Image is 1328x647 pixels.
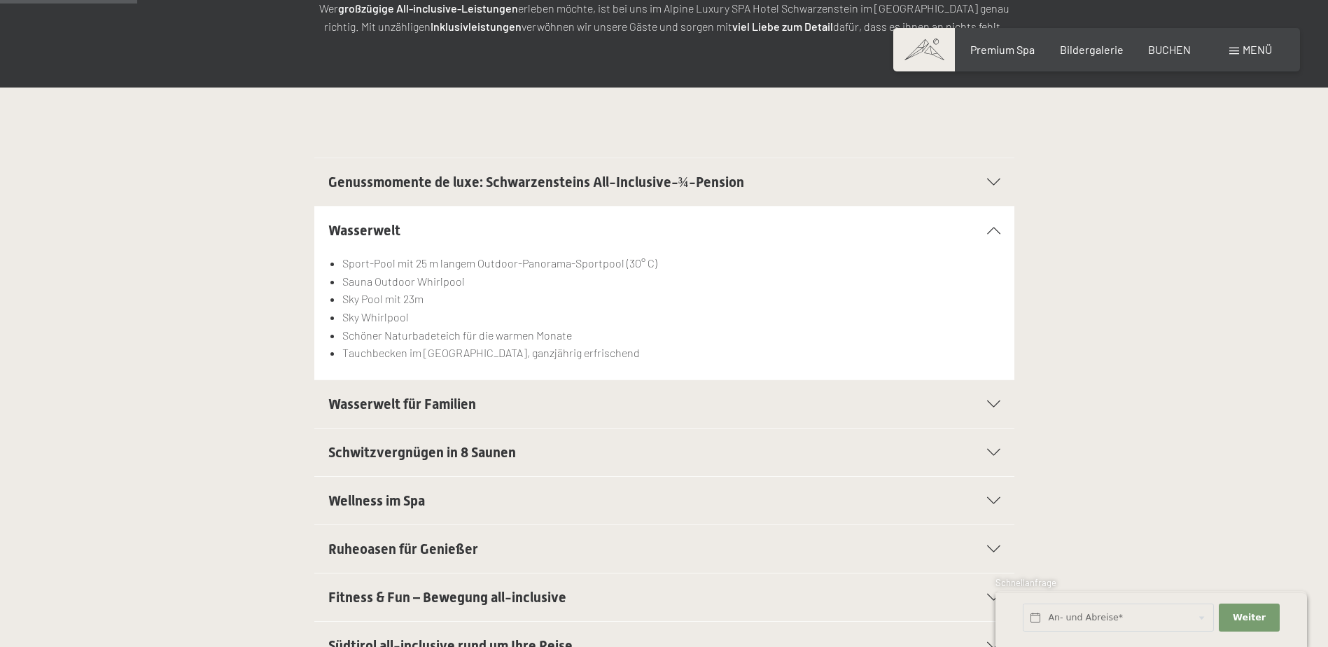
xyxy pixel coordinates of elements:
[1219,604,1279,632] button: Weiter
[328,174,744,190] span: Genussmomente de luxe: Schwarzensteins All-Inclusive-¾-Pension
[328,492,425,509] span: Wellness im Spa
[342,326,1000,345] li: Schöner Naturbadeteich für die warmen Monate
[342,344,1000,362] li: Tauchbecken im [GEOGRAPHIC_DATA], ganzjährig erfrischend
[328,396,476,412] span: Wasserwelt für Familien
[338,1,518,15] strong: großzügige All-inclusive-Leistungen
[328,222,400,239] span: Wasserwelt
[1233,611,1266,624] span: Weiter
[328,541,478,557] span: Ruheoasen für Genießer
[431,20,522,33] strong: Inklusivleistungen
[342,308,1000,326] li: Sky Whirlpool
[1243,43,1272,56] span: Menü
[995,577,1056,588] span: Schnellanfrage
[732,20,833,33] strong: viel Liebe zum Detail
[328,444,516,461] span: Schwitzvergnügen in 8 Saunen
[1060,43,1124,56] a: Bildergalerie
[970,43,1035,56] a: Premium Spa
[342,254,1000,272] li: Sport-Pool mit 25 m langem Outdoor-Panorama-Sportpool (30° C)
[328,589,566,606] span: Fitness & Fun – Bewegung all-inclusive
[1148,43,1191,56] a: BUCHEN
[342,290,1000,308] li: Sky Pool mit 23m
[342,272,1000,291] li: Sauna Outdoor Whirlpool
